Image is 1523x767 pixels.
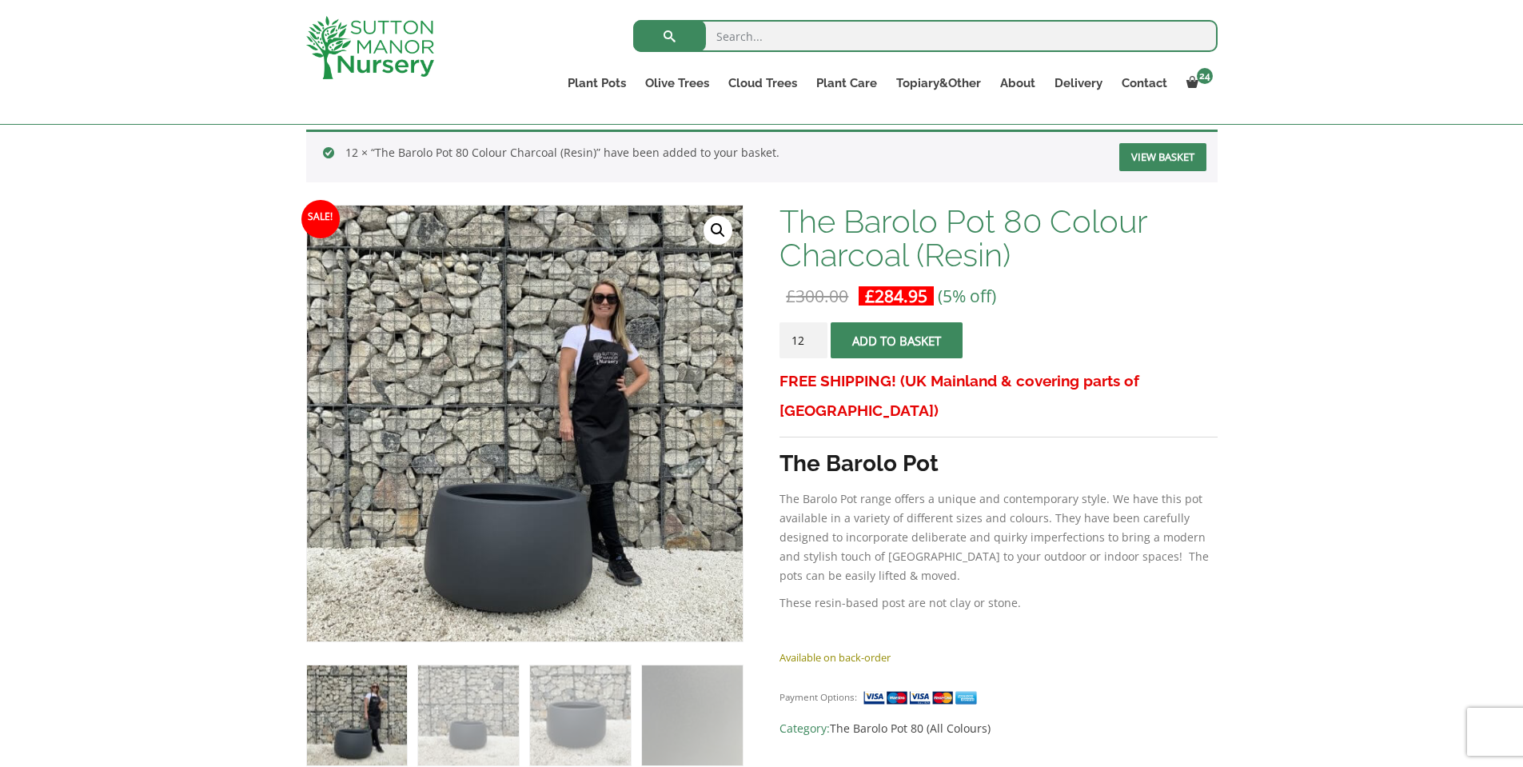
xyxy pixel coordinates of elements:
[779,450,939,477] strong: The Barolo Pot
[418,665,518,765] img: The Barolo Pot 80 Colour Charcoal (Resin) - Image 2
[938,285,996,307] span: (5% off)
[865,285,927,307] bdi: 284.95
[1045,72,1112,94] a: Delivery
[807,72,887,94] a: Plant Care
[863,689,983,706] img: payment supported
[779,593,1217,613] p: These resin-based post are not clay or stone.
[306,16,434,79] img: logo
[786,285,848,307] bdi: 300.00
[779,205,1217,272] h1: The Barolo Pot 80 Colour Charcoal (Resin)
[887,72,991,94] a: Topiary&Other
[779,322,827,358] input: Product quantity
[636,72,719,94] a: Olive Trees
[530,665,630,765] img: The Barolo Pot 80 Colour Charcoal (Resin) - Image 3
[307,665,407,765] img: The Barolo Pot 80 Colour Charcoal (Resin)
[865,285,875,307] span: £
[1119,143,1206,171] a: View basket
[719,72,807,94] a: Cloud Trees
[779,691,857,703] small: Payment Options:
[642,665,742,765] img: The Barolo Pot 80 Colour Charcoal (Resin) - Image 4
[1197,68,1213,84] span: 24
[558,72,636,94] a: Plant Pots
[779,366,1217,425] h3: FREE SHIPPING! (UK Mainland & covering parts of [GEOGRAPHIC_DATA])
[704,216,732,245] a: View full-screen image gallery
[779,719,1217,738] span: Category:
[1112,72,1177,94] a: Contact
[779,489,1217,585] p: The Barolo Pot range offers a unique and contemporary style. We have this pot available in a vari...
[831,322,963,358] button: Add to basket
[1177,72,1218,94] a: 24
[991,72,1045,94] a: About
[306,130,1218,182] div: 12 × “The Barolo Pot 80 Colour Charcoal (Resin)” have been added to your basket.
[786,285,795,307] span: £
[633,20,1218,52] input: Search...
[779,648,1217,667] p: Available on back-order
[301,200,340,238] span: Sale!
[830,721,991,736] a: The Barolo Pot 80 (All Colours)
